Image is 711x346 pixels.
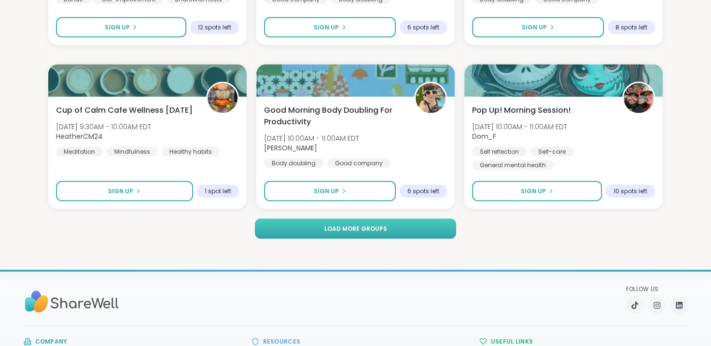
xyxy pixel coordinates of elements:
[670,297,688,314] a: LinkedIn
[198,24,231,31] span: 12 spots left
[648,297,666,314] a: Instagram
[264,17,396,38] button: Sign Up
[264,105,404,128] span: Good Morning Body Doubling For Productivity
[407,187,439,195] span: 6 spots left
[264,143,317,153] b: [PERSON_NAME]
[407,24,439,31] span: 6 spots left
[263,338,301,346] h3: Resources
[530,147,573,157] div: Self-care
[205,187,231,195] span: 1 spot left
[472,17,604,38] button: Sign Up
[615,24,647,31] span: 8 spots left
[56,181,193,201] button: Sign Up
[56,132,103,141] b: HeatherCM24
[314,187,339,196] span: Sign Up
[255,219,456,239] button: Load more groups
[264,181,396,201] button: Sign Up
[327,159,390,168] div: Good company
[472,122,567,132] span: [DATE] 10:00AM - 11:00AM EDT
[35,338,68,346] h3: Company
[491,338,533,346] h3: Useful Links
[56,122,151,132] span: [DATE] 9:30AM - 10:00AM EDT
[613,187,647,195] span: 10 spots left
[416,83,446,113] img: Adrienne_QueenOfTheDawn
[324,225,387,233] span: Load more groups
[56,147,103,157] div: Meditation
[472,105,571,116] span: Pop Up! Morning Session!
[105,23,130,32] span: Sign Up
[208,83,237,113] img: HeatherCM24
[626,297,643,314] a: TikTok
[24,286,120,318] img: Sharewell
[521,187,546,196] span: Sign Up
[624,83,654,113] img: Dom_F
[472,160,554,170] div: General mental health
[472,181,602,201] button: Sign Up
[56,17,186,38] button: Sign Up
[626,285,688,293] p: Follow Us
[107,147,158,157] div: Mindfulness
[314,23,339,32] span: Sign Up
[56,105,193,116] span: Cup of Calm Cafe Wellness [DATE]
[264,133,359,143] span: [DATE] 10:00AM - 11:00AM EDT
[264,159,323,168] div: Body doubling
[162,147,220,157] div: Healthy habits
[472,147,527,157] div: Self reflection
[108,187,133,196] span: Sign Up
[522,23,547,32] span: Sign Up
[472,132,496,141] b: Dom_F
